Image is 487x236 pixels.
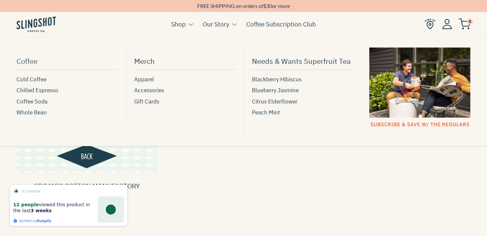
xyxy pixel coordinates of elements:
[16,97,118,106] a: Coffee Soda
[203,19,229,29] a: Our Story
[16,54,118,70] a: Coffee
[459,20,471,28] a: 0
[134,54,235,70] a: Merch
[252,108,353,117] a: Peach Mint
[16,75,118,84] a: Cold Coffee
[171,19,186,29] a: Shop
[134,86,235,95] a: Accessories
[134,97,235,106] a: Gift Cards
[134,55,155,67] span: Merch
[442,19,452,29] img: Account
[16,108,47,117] span: Whole Bean
[425,19,436,29] img: Find Us
[252,108,280,117] span: Peach Mint
[252,55,351,67] span: Needs & Wants Superfruit Tea
[134,86,164,95] span: Accessories
[252,86,353,95] a: Blueberry Jasmine
[16,75,46,84] span: Cold Coffee
[16,86,118,95] a: Chilled Espresso
[467,19,473,24] span: 0
[246,19,316,29] a: Coffee Subscription Club
[266,3,272,9] span: 30
[134,75,235,84] a: Apparel
[134,97,159,106] span: Gift Cards
[459,19,471,29] img: cart
[252,75,353,84] a: Blackberry Hibiscus
[16,108,118,117] a: Whole Bean
[16,55,38,67] span: Coffee
[16,86,58,95] span: Chilled Espresso
[252,54,353,70] a: Needs & Wants Superfruit Tea
[252,86,299,95] span: Blueberry Jasmine
[34,181,140,201] a: ORGANIC COTTON MANUFACTORY SWEATSHIRT
[252,97,353,106] a: Citrus Elderflower
[252,97,297,106] span: Citrus Elderflower
[134,75,154,84] span: Apparel
[263,3,266,9] span: $
[16,97,47,106] span: Coffee Soda
[252,75,302,84] span: Blackberry Hibiscus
